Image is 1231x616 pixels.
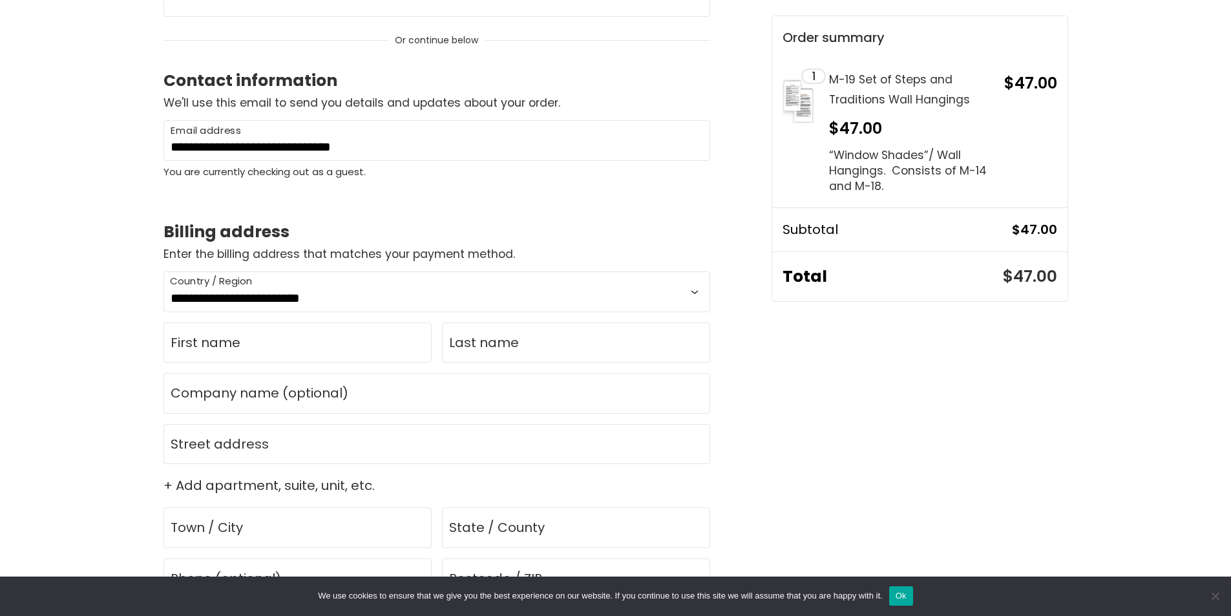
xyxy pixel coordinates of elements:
[783,76,814,123] img: M-19 Set of Steps and Traditions Wall Hangings
[171,434,269,454] label: Street address
[449,518,545,537] label: State / County
[449,333,519,352] label: Last name
[171,123,241,138] label: Email address
[163,373,711,414] input: Company name (optional)
[163,474,711,497] span: + Add apartment, suite, unit, etc.
[1208,589,1221,602] span: No
[163,96,711,110] p: We'll use this email to send you details and updates about your order.
[783,218,1011,241] span: Subtotal
[1004,72,1057,94] span: $47.00
[171,333,240,352] label: First name
[163,424,711,465] input: Street address
[163,70,711,91] h2: Contact information
[318,589,882,602] span: We use cookies to ensure that we give you the best experience on our website. If you continue to ...
[163,164,711,180] p: You are currently checking out as a guest.
[1012,218,1057,241] span: $47.00
[889,586,913,606] button: Ok
[171,569,281,588] label: Phone (optional)
[442,558,710,599] input: Postcode / ZIP
[171,383,348,403] label: Company name (optional)
[163,120,711,161] input: Email address
[449,569,542,588] label: Postcode / ZIP
[163,558,432,599] input: Phone (optional)
[829,117,882,138] span: $47.00
[163,248,711,261] p: Enter the billing address that matches your payment method.
[1003,265,1057,288] span: $47.00
[170,275,253,288] label: Country / Region
[163,32,711,48] div: Or continue below
[163,222,711,242] h2: Billing address
[783,27,1067,49] p: Order summary
[163,507,432,548] input: Town / City
[442,323,710,363] input: Last name
[829,147,996,193] p: “Window Shades”/ Wall Hangings. Consists of M-14 and M-18.
[442,507,710,548] input: State / County
[163,323,432,363] input: First name
[783,262,1002,291] span: Total
[829,70,996,109] h3: M-19 Set of Steps and Traditions Wall Hangings
[812,70,815,82] span: 1
[171,518,243,537] label: Town / City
